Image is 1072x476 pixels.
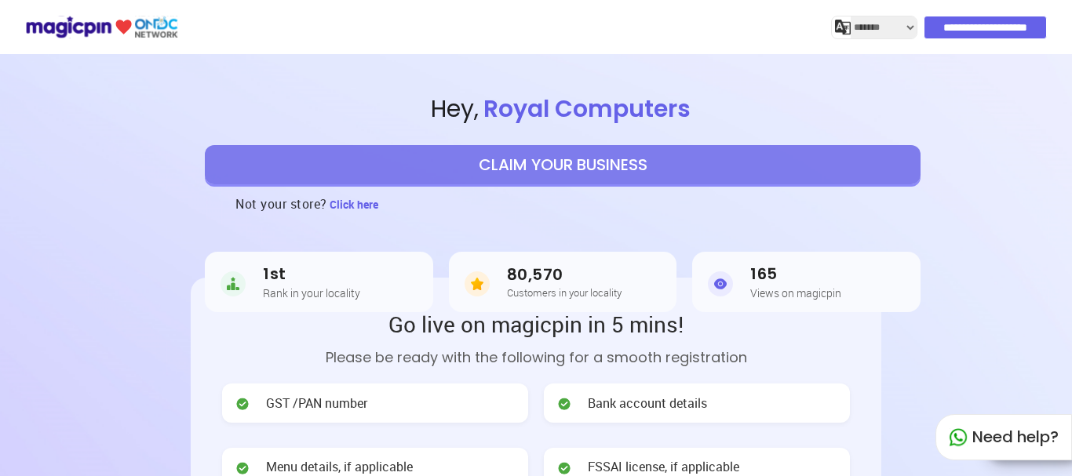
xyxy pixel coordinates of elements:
[53,93,1072,126] span: Hey ,
[235,184,327,223] h3: Not your store?
[556,460,572,476] img: check
[750,265,841,283] h3: 165
[222,347,850,368] p: Please be ready with the following for a smooth registration
[479,92,695,125] span: Royal Computers
[205,145,921,184] button: CLAIM YOUR BUSINESS
[949,428,968,447] img: whatapp_green.7240e66a.svg
[507,266,622,284] h3: 80,570
[263,265,360,283] h3: 1st
[556,396,572,412] img: check
[465,268,490,300] img: Customers
[588,394,707,412] span: Bank account details
[25,13,178,41] img: ondc-logo-new-small.8a59708e.svg
[708,268,733,300] img: Views
[235,396,250,412] img: check
[507,287,622,298] h5: Customers in your locality
[222,309,850,339] h2: Go live on magicpin in 5 mins!
[263,287,360,299] h5: Rank in your locality
[266,458,413,476] span: Menu details, if applicable
[750,287,841,299] h5: Views on magicpin
[266,394,367,412] span: GST /PAN number
[835,20,851,35] img: j2MGCQAAAABJRU5ErkJggg==
[588,458,739,476] span: FSSAI license, if applicable
[235,460,250,476] img: check
[221,268,246,300] img: Rank
[330,197,378,212] span: Click here
[935,414,1072,460] div: Need help?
